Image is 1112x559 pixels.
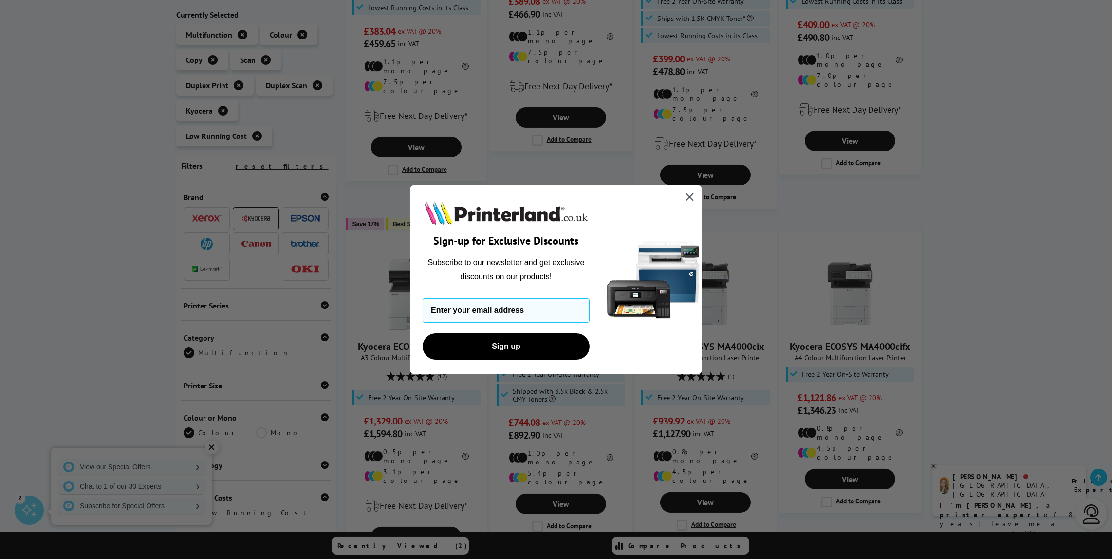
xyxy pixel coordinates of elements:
[434,234,579,248] span: Sign-up for Exclusive Discounts
[423,298,590,323] input: Enter your email address
[423,199,590,227] img: Printerland.co.uk
[681,189,698,206] button: Close dialog
[605,185,702,374] img: 5290a21f-4df8-4860-95f4-ea1e8d0e8904.png
[428,258,585,280] span: Subscribe to our newsletter and get exclusive discounts on our products!
[423,333,590,360] button: Sign up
